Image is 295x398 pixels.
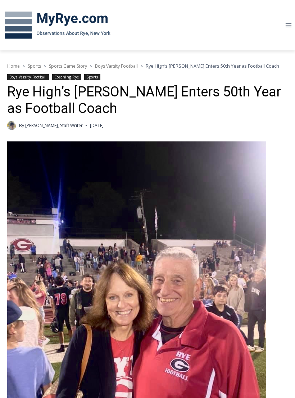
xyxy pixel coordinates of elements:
span: > [141,64,143,69]
a: Sports [84,74,100,80]
span: Rye High’s [PERSON_NAME] Enters 50th Year as Football Coach [146,63,279,69]
a: [PERSON_NAME], Staff Writer [25,122,83,128]
span: By [19,122,24,129]
a: Home [7,63,20,69]
img: (PHOTO: MyRye.com 2024 Head Intern, Editor and now Staff Writer Charlie Morris. Contributed.)Char... [7,121,16,130]
a: Sports [28,63,41,69]
a: Author image [7,121,16,130]
a: Boys Varsity Football [95,63,138,69]
h1: Rye High’s [PERSON_NAME] Enters 50th Year as Football Coach [7,84,288,117]
time: [DATE] [90,122,104,129]
span: > [44,64,46,69]
nav: Breadcrumbs [7,62,288,69]
a: Boys Varsity Football [7,74,49,80]
a: Coaching Rye [52,74,81,80]
button: Open menu [282,19,295,31]
a: Sports Game Story [49,63,87,69]
span: > [23,64,25,69]
span: > [90,64,92,69]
